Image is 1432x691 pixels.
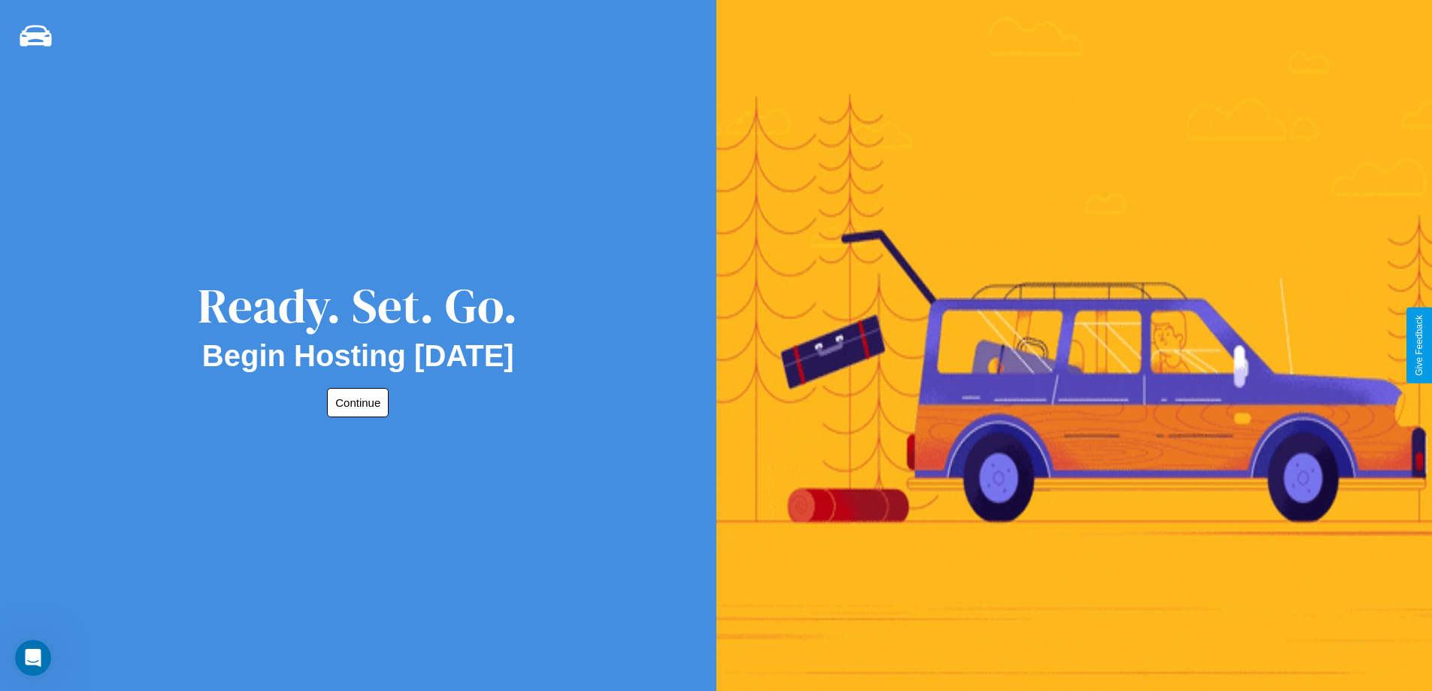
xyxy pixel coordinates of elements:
[15,640,51,676] iframe: Intercom live chat
[198,272,518,339] div: Ready. Set. Go.
[327,388,389,417] button: Continue
[1414,315,1424,376] div: Give Feedback
[202,339,514,373] h2: Begin Hosting [DATE]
